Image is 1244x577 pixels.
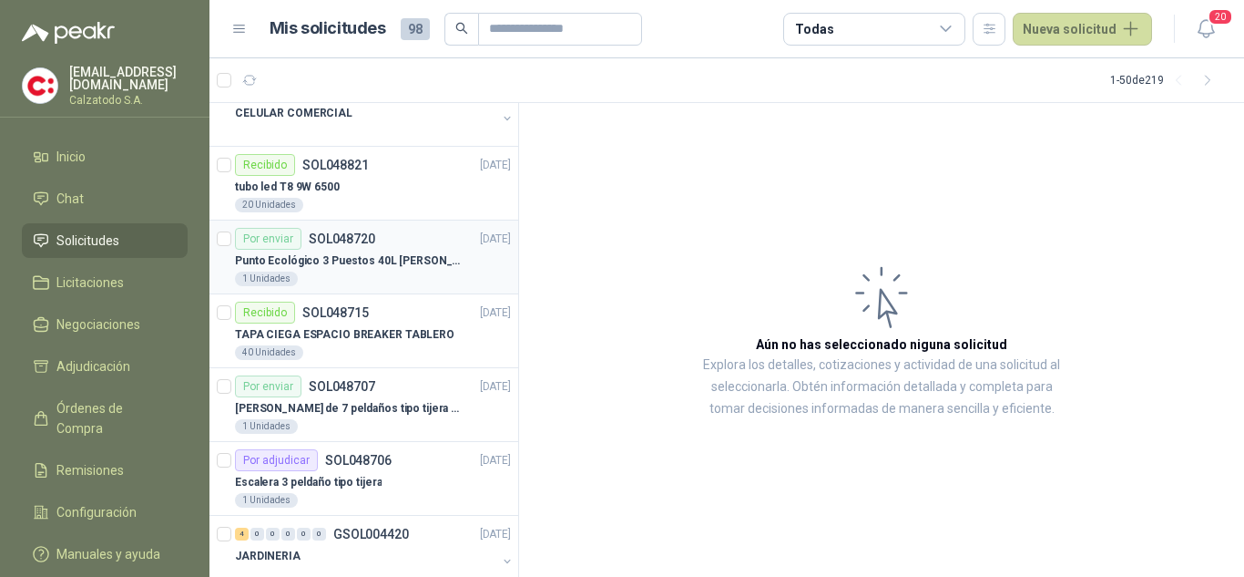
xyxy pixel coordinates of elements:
[22,391,188,446] a: Órdenes de Compra
[235,252,462,270] p: Punto Ecológico 3 Puestos 40L [PERSON_NAME] Negro Verde Con Tapa
[209,221,518,294] a: Por enviarSOL048720[DATE] Punto Ecológico 3 Puestos 40L [PERSON_NAME] Negro Verde Con Tapa1 Unidades
[312,528,326,541] div: 0
[56,356,130,376] span: Adjudicación
[480,526,511,543] p: [DATE]
[480,304,511,322] p: [DATE]
[22,453,188,488] a: Remisiones
[281,528,295,541] div: 0
[235,272,298,286] div: 1 Unidades
[235,302,295,324] div: Recibido
[1013,13,1152,46] button: Nueva solicitud
[22,139,188,174] a: Inicio
[22,537,188,572] a: Manuales y ayuda
[297,528,311,541] div: 0
[235,376,301,397] div: Por enviar
[756,335,1007,355] h3: Aún no has seleccionado niguna solicitud
[401,18,430,40] span: 98
[69,66,188,91] p: [EMAIL_ADDRESS][DOMAIN_NAME]
[235,198,303,212] div: 20 Unidades
[56,544,160,564] span: Manuales y ayuda
[22,223,188,258] a: Solicitudes
[235,80,515,139] a: 0 1 0 0 0 1 GSOL004715[DATE] CELULAR COMERCIAL
[22,495,188,530] a: Configuración
[1189,13,1222,46] button: 20
[209,442,518,516] a: Por adjudicarSOL048706[DATE] Escalera 3 peldaño tipo tijera1 Unidades
[235,345,303,360] div: 40 Unidades
[302,306,369,319] p: SOL048715
[235,528,249,541] div: 4
[56,189,84,209] span: Chat
[235,419,298,434] div: 1 Unidades
[235,493,298,508] div: 1 Unidades
[480,452,511,469] p: [DATE]
[22,265,188,300] a: Licitaciones
[56,314,140,335] span: Negociaciones
[270,15,386,42] h1: Mis solicitudes
[209,294,518,368] a: RecibidoSOL048715[DATE] TAPA CIEGA ESPACIO BREAKER TABLERO40 Unidades
[455,22,468,35] span: search
[56,273,124,293] span: Licitaciones
[22,181,188,216] a: Chat
[480,157,511,174] p: [DATE]
[480,231,511,248] p: [DATE]
[235,400,462,417] p: [PERSON_NAME] de 7 peldaños tipo tijera 50cm (En apertura) para que se pueda abrir bien en la bodega
[22,307,188,342] a: Negociaciones
[22,22,115,44] img: Logo peakr
[235,154,295,176] div: Recibido
[1110,66,1222,95] div: 1 - 50 de 219
[56,502,137,522] span: Configuración
[235,326,454,344] p: TAPA CIEGA ESPACIO BREAKER TABLERO
[302,159,369,171] p: SOL048821
[309,380,375,393] p: SOL048707
[235,105,352,122] p: CELULAR COMERCIAL
[250,528,264,541] div: 0
[1208,8,1233,26] span: 20
[235,474,382,491] p: Escalera 3 peldaño tipo tijera
[333,528,409,541] p: GSOL004420
[56,231,119,251] span: Solicitudes
[795,19,833,39] div: Todas
[266,528,280,541] div: 0
[701,355,1062,420] p: Explora los detalles, cotizaciones y actividad de una solicitud al seleccionarla. Obtén informaci...
[209,368,518,442] a: Por enviarSOL048707[DATE] [PERSON_NAME] de 7 peldaños tipo tijera 50cm (En apertura) para que se ...
[480,378,511,396] p: [DATE]
[56,460,124,480] span: Remisiones
[56,398,170,438] span: Órdenes de Compra
[23,68,57,103] img: Company Logo
[235,228,301,250] div: Por enviar
[235,449,318,471] div: Por adjudicar
[325,454,392,467] p: SOL048706
[69,95,188,106] p: Calzatodo S.A.
[235,179,340,196] p: tubo led T8 9W 6500
[56,147,86,167] span: Inicio
[22,349,188,384] a: Adjudicación
[309,232,375,245] p: SOL048720
[235,548,301,565] p: JARDINERIA
[209,147,518,221] a: RecibidoSOL048821[DATE] tubo led T8 9W 650020 Unidades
